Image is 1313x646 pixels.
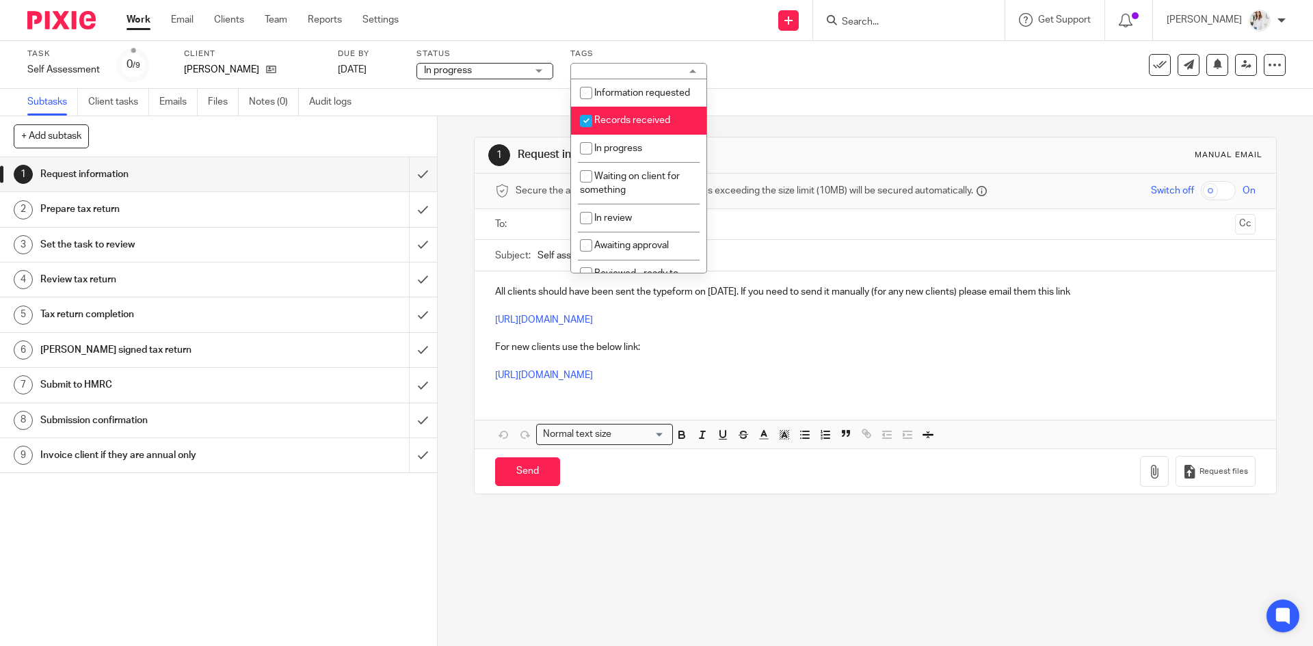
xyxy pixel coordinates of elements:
h1: Request information [518,148,905,162]
div: 0 [127,57,140,72]
span: Waiting on client for something [580,172,680,196]
h1: Invoice client if they are annual only [40,445,277,466]
img: Pixie [27,11,96,29]
h1: [PERSON_NAME] signed tax return [40,340,277,360]
label: Task [27,49,100,59]
h1: Prepare tax return [40,199,277,219]
a: Clients [214,13,244,27]
small: /9 [133,62,140,69]
span: Records received [594,116,670,125]
label: To: [495,217,510,231]
label: Due by [338,49,399,59]
span: Get Support [1038,15,1091,25]
button: Cc [1235,214,1256,234]
a: Reports [308,13,342,27]
label: Subject: [495,249,531,263]
span: In review [594,213,632,223]
div: 9 [14,446,33,465]
h1: Tax return completion [40,304,277,325]
h1: Request information [40,164,277,185]
a: Notes (0) [249,89,299,116]
span: [DATE] [338,65,367,75]
p: All clients should have been sent the typeform on [DATE]. If you need to send it manually (for an... [495,285,1255,299]
h1: Set the task to review [40,234,277,255]
div: 7 [14,375,33,394]
h1: Submission confirmation [40,410,277,431]
p: [PERSON_NAME] [184,63,259,77]
span: In progress [594,144,642,153]
img: Daisy.JPG [1249,10,1271,31]
a: Email [171,13,194,27]
div: 2 [14,200,33,219]
div: Search for option [536,424,673,445]
button: Request files [1176,456,1255,487]
span: Information requested [594,88,690,98]
a: Files [208,89,239,116]
div: 3 [14,235,33,254]
h1: Submit to HMRC [40,375,277,395]
span: In progress [424,66,472,75]
p: For new clients use the below link: [495,340,1255,354]
a: [URL][DOMAIN_NAME] [495,371,593,380]
p: [PERSON_NAME] [1167,13,1242,27]
input: Search [840,16,964,29]
span: On [1243,184,1256,198]
a: Emails [159,89,198,116]
h1: Review tax return [40,269,277,290]
span: Reviewed - ready to send to client [580,269,678,293]
a: Settings [362,13,399,27]
a: Client tasks [88,89,149,116]
div: 1 [488,144,510,166]
div: 4 [14,270,33,289]
div: 8 [14,411,33,430]
span: Awaiting approval [594,241,669,250]
button: + Add subtask [14,124,89,148]
div: 6 [14,340,33,360]
a: Audit logs [309,89,362,116]
input: Send [495,457,560,487]
span: Normal text size [540,427,614,442]
a: Work [127,13,150,27]
span: Switch off [1151,184,1194,198]
div: Manual email [1195,150,1262,161]
a: Subtasks [27,89,78,116]
div: Self Assessment [27,63,100,77]
label: Client [184,49,321,59]
input: Search for option [615,427,665,442]
label: Status [416,49,553,59]
div: 5 [14,306,33,325]
label: Tags [570,49,707,59]
div: 1 [14,165,33,184]
span: Secure the attachments in this message. Files exceeding the size limit (10MB) will be secured aut... [516,184,973,198]
a: [URL][DOMAIN_NAME] [495,315,593,325]
a: Team [265,13,287,27]
span: Request files [1199,466,1248,477]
